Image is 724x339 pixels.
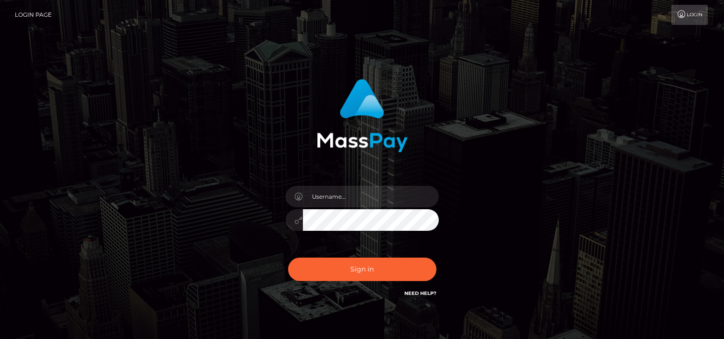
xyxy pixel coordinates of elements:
[671,5,708,25] a: Login
[15,5,52,25] a: Login Page
[303,186,439,207] input: Username...
[404,290,436,296] a: Need Help?
[288,258,436,281] button: Sign in
[317,79,408,152] img: MassPay Login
